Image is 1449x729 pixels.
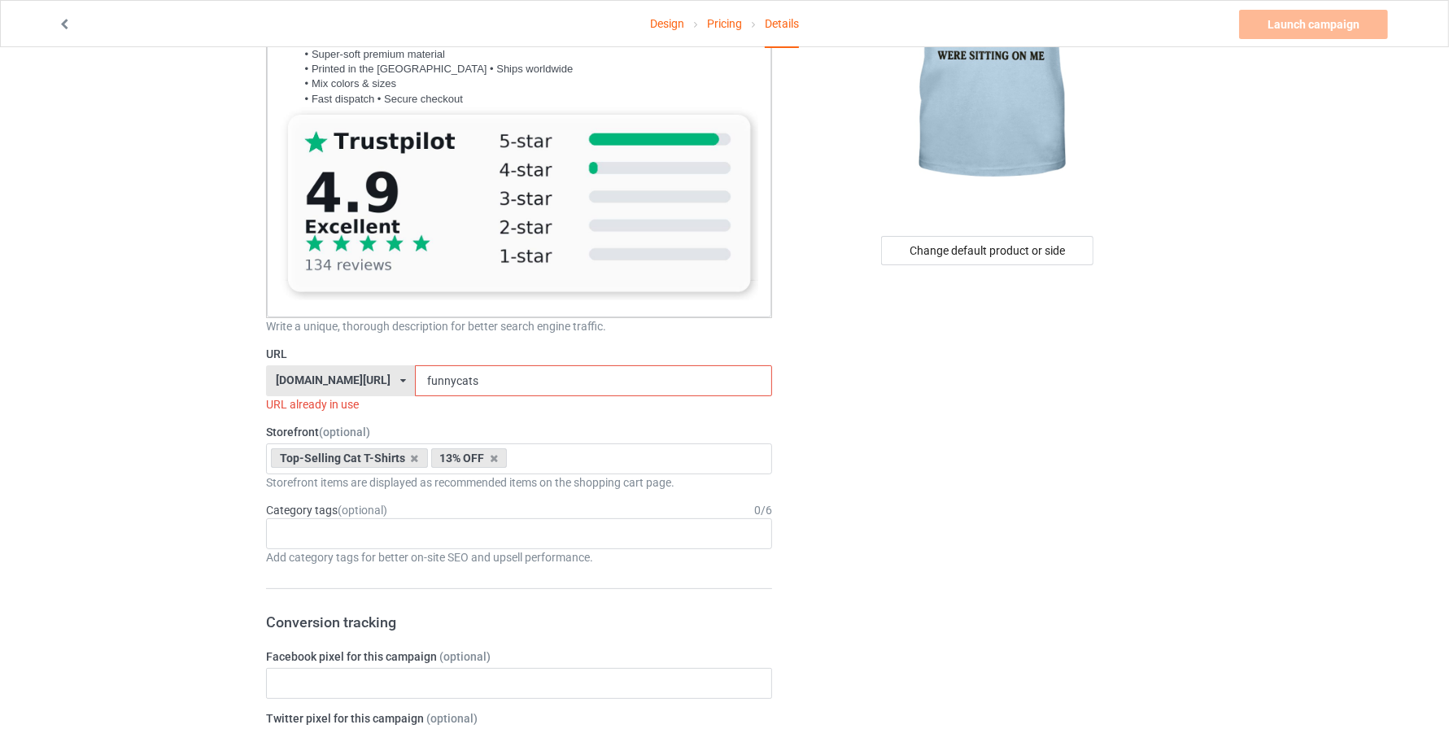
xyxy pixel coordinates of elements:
[296,76,758,91] li: Mix colors & sizes
[707,1,742,46] a: Pricing
[266,396,772,413] div: URL already in use
[276,374,391,386] div: [DOMAIN_NAME][URL]
[296,62,758,76] li: Printed in the [GEOGRAPHIC_DATA] • Ships worldwide
[271,448,428,468] div: Top-Selling Cat T-Shirts
[426,712,478,725] span: (optional)
[266,424,772,440] label: Storefront
[280,107,758,302] img: 549040951_25397406836530204_53482020402437961_n.jpg
[439,650,491,663] span: (optional)
[296,92,758,107] li: Fast dispatch • Secure checkout
[650,1,684,46] a: Design
[319,426,370,439] span: (optional)
[266,346,772,362] label: URL
[266,613,772,631] h3: Conversion tracking
[266,318,772,334] div: Write a unique, thorough description for better search engine traffic.
[266,474,772,491] div: Storefront items are displayed as recommended items on the shopping cart page.
[266,710,772,727] label: Twitter pixel for this campaign
[431,448,508,468] div: 13% OFF
[338,504,387,517] span: (optional)
[765,1,799,48] div: Details
[296,47,758,62] li: Super-soft premium material
[266,502,387,518] label: Category tags
[266,648,772,665] label: Facebook pixel for this campaign
[754,502,772,518] div: 0 / 6
[881,236,1093,265] div: Change default product or side
[266,549,772,565] div: Add category tags for better on-site SEO and upsell performance.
